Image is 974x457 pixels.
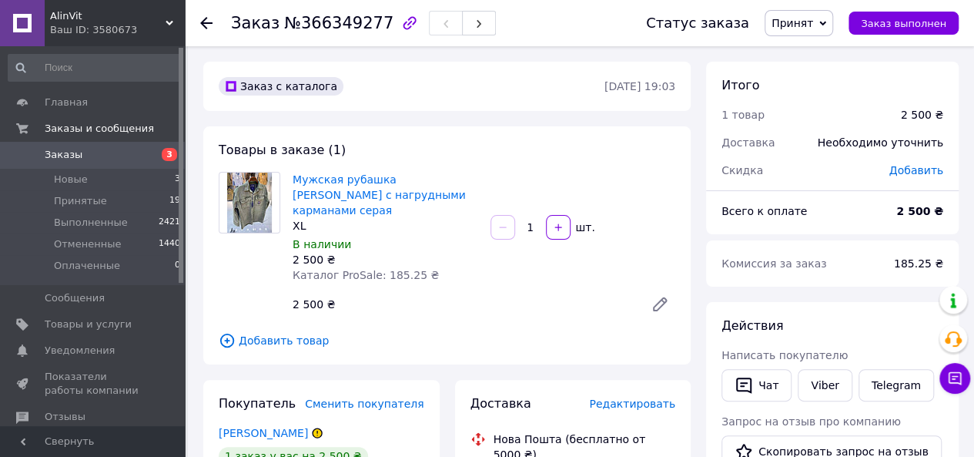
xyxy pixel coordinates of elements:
[721,109,765,121] span: 1 товар
[721,257,827,270] span: Комиссия за заказ
[721,318,783,333] span: Действия
[896,205,943,217] b: 2 500 ₴
[889,164,943,176] span: Добавить
[45,344,115,358] span: Уведомления
[219,143,346,157] span: Товары в заказе (1)
[894,257,943,270] span: 185.25 ₴
[219,332,675,349] span: Добавить товар
[721,205,807,217] span: Всего к оплате
[808,126,952,160] div: Необходимо уточнить
[589,398,675,410] span: Редактировать
[50,23,185,37] div: Ваш ID: 3580673
[721,136,775,149] span: Доставка
[470,396,531,411] span: Доставка
[54,237,121,251] span: Отмененные
[45,410,85,424] span: Отзывы
[646,15,749,31] div: Статус заказа
[227,173,273,233] img: Мужская рубашка Tommy Hilfiger с нагрудными карманами серая
[721,78,759,92] span: Итого
[54,216,128,230] span: Выполненные
[721,349,848,361] span: Написать покупателю
[175,173,180,186] span: 3
[159,216,180,230] span: 2421
[293,269,439,281] span: Каталог ProSale: 185.25 ₴
[901,107,943,123] div: 2 500 ₴
[159,237,180,251] span: 1440
[45,96,88,109] span: Главная
[231,14,279,32] span: Заказ
[219,427,308,439] a: [PERSON_NAME]
[286,294,638,315] div: 2 500 ₴
[772,17,813,29] span: Принят
[219,77,343,96] div: Заказ с каталога
[219,396,296,411] span: Покупатель
[50,9,166,23] span: AlinVit
[293,238,351,250] span: В наличии
[169,194,180,208] span: 19
[45,148,82,162] span: Заказы
[293,173,466,217] a: Мужская рубашка [PERSON_NAME] с нагрудными карманами серая
[644,289,675,320] a: Редактировать
[45,122,154,136] span: Заказы и сообщения
[848,12,959,35] button: Заказ выполнен
[798,369,852,402] a: Viber
[45,318,132,331] span: Товары и услуги
[721,415,901,428] span: Запрос на отзыв про компанию
[54,259,120,273] span: Оплаченные
[293,252,478,267] div: 2 500 ₴
[939,363,970,394] button: Чат с покупателем
[175,259,180,273] span: 0
[861,18,946,29] span: Заказ выполнен
[54,173,88,186] span: Новые
[162,148,177,161] span: 3
[859,369,934,402] a: Telegram
[284,14,393,32] span: №366349277
[45,370,142,398] span: Показатели работы компании
[45,291,105,305] span: Сообщения
[572,220,597,235] div: шт.
[54,194,107,208] span: Принятые
[200,15,213,31] div: Вернуться назад
[293,218,478,234] div: XL
[721,369,792,402] button: Чат
[305,398,423,410] span: Сменить покупателя
[604,80,675,92] time: [DATE] 19:03
[721,164,763,176] span: Скидка
[8,54,182,82] input: Поиск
